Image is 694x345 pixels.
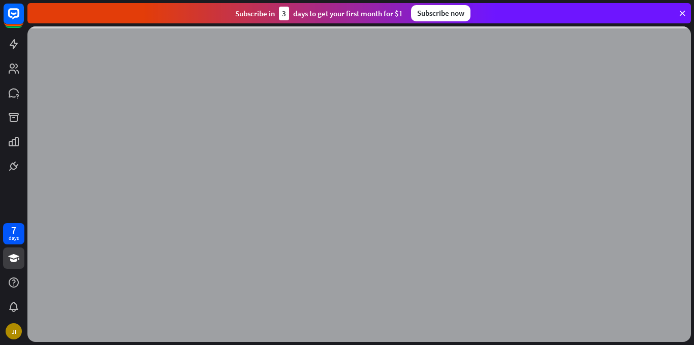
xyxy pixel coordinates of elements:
div: 3 [279,7,289,20]
div: JI [6,323,22,339]
div: 7 [11,226,16,235]
div: days [9,235,19,242]
a: 7 days [3,223,24,244]
div: Subscribe now [411,5,470,21]
div: Subscribe in days to get your first month for $1 [235,7,403,20]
